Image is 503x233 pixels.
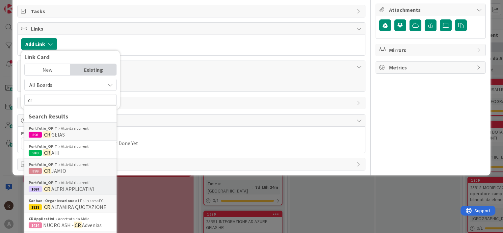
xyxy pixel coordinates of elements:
[29,143,112,149] div: Attività ricorrenti
[31,99,353,107] span: History
[29,204,42,210] div: 1818
[389,64,473,71] span: Metrics
[74,221,82,229] mark: CR
[31,160,353,168] span: Exit Criteria
[43,185,51,193] mark: CR
[29,180,112,186] div: Attività ricorrenti
[51,131,65,138] span: GEIAS
[51,149,60,156] span: AHI
[389,46,473,54] span: Mirrors
[43,148,51,157] mark: CR
[43,222,74,228] span: NUORO ASH -
[29,82,52,88] span: All Boards
[29,112,112,121] div: Search Results
[24,54,117,61] div: Link Card
[29,162,112,168] div: Attività ricorrenti
[21,38,57,50] button: Add Link
[21,130,79,137] span: Planned Dates
[31,25,353,33] span: Links
[31,7,353,15] span: Tasks
[70,64,116,75] div: Existing
[29,216,54,222] b: CR Applicativi
[29,186,42,192] div: 1697
[51,168,66,174] span: JAMIO
[29,125,57,131] b: Portfolio_OPIT
[43,203,51,211] mark: CR
[29,222,42,228] div: 1414
[109,138,138,149] span: Not Done Yet
[14,1,30,9] span: Support
[43,167,51,175] mark: CR
[29,143,57,149] b: Portfolio_OPIT
[29,216,112,222] div: Accettata da Aldia
[389,6,473,14] span: Attachments
[51,204,106,210] span: ALTAMIRA QUOTAZIONE
[25,64,70,75] div: New
[29,162,57,168] b: Portfolio_OPIT
[31,116,353,124] span: Dates
[29,180,57,186] b: Portfolio_OPIT
[29,198,112,204] div: In corso FC
[82,222,102,228] span: Advenias
[31,63,353,71] span: Comments
[29,198,82,204] b: Kanban - Organizzazione e IT
[29,168,42,174] div: 899
[29,132,42,138] div: 898
[29,125,112,131] div: Attività ricorrenti
[51,186,94,192] span: ALTRI APPLICATIVI
[29,150,42,156] div: 970
[24,94,117,106] input: Search for card by title or ID
[43,130,51,139] mark: CR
